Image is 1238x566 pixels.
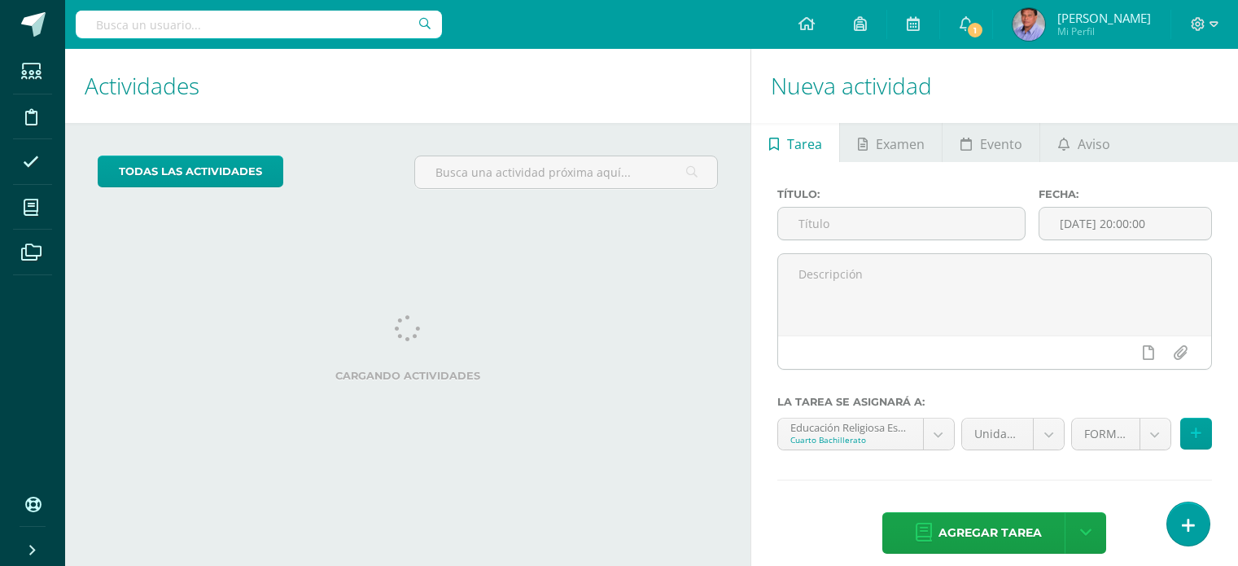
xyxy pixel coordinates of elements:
[943,123,1039,162] a: Evento
[1040,123,1127,162] a: Aviso
[980,125,1022,164] span: Evento
[1057,10,1151,26] span: [PERSON_NAME]
[1013,8,1045,41] img: 92459bc38e4c31e424b558ad48554e40.png
[787,125,822,164] span: Tarea
[85,49,731,123] h1: Actividades
[771,49,1218,123] h1: Nueva actividad
[76,11,442,38] input: Busca un usuario...
[98,370,718,382] label: Cargando actividades
[790,419,911,434] div: Educación Religiosa Escolar 'A'
[777,188,1026,200] label: Título:
[966,21,984,39] span: 1
[962,419,1065,450] a: Unidad 4
[778,208,1025,239] input: Título
[1084,419,1127,450] span: FORMATIVO (60.0%)
[751,123,839,162] a: Tarea
[876,125,925,164] span: Examen
[98,156,283,187] a: todas las Actividades
[778,419,954,450] a: Educación Religiosa Escolar 'A'Cuarto Bachillerato
[974,419,1021,450] span: Unidad 4
[1039,188,1212,200] label: Fecha:
[790,434,911,445] div: Cuarto Bachillerato
[1072,419,1170,450] a: FORMATIVO (60.0%)
[777,396,1212,408] label: La tarea se asignará a:
[415,156,717,188] input: Busca una actividad próxima aquí...
[1039,208,1211,239] input: Fecha de entrega
[1078,125,1110,164] span: Aviso
[1057,24,1151,38] span: Mi Perfil
[840,123,942,162] a: Examen
[938,513,1042,553] span: Agregar tarea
